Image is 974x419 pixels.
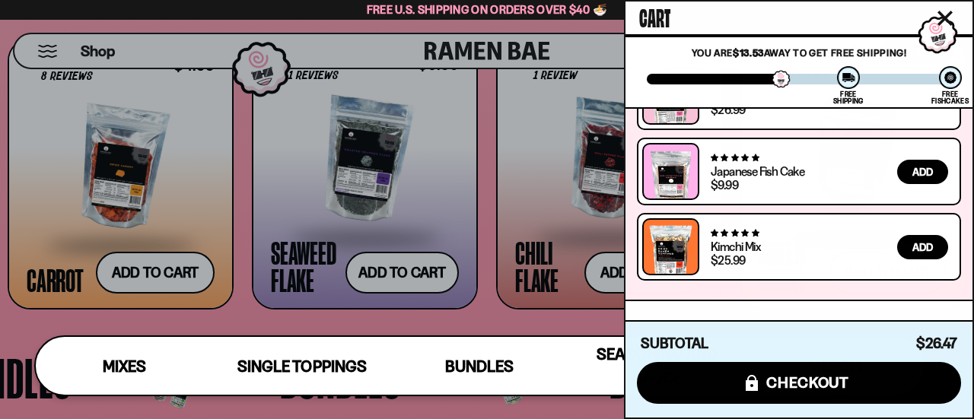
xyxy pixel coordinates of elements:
div: $25.99 [711,254,745,266]
span: Mixes [103,357,146,376]
span: Single Toppings [237,357,366,376]
strong: $13.53 [733,46,764,59]
div: $9.99 [711,179,738,191]
button: Add [897,160,948,184]
button: Add [897,235,948,259]
span: Add [912,167,933,177]
a: Kimchi Mix [711,239,760,254]
span: Bundles [445,357,514,376]
a: Seasoning and Sauce [568,337,746,395]
span: Free U.S. Shipping on Orders over $40 🍜 [367,2,608,17]
a: Mixes [36,337,213,395]
a: Japanese Fish Cake [711,163,804,179]
span: 4.76 stars [711,228,759,238]
div: Free Fishcakes [931,90,969,104]
a: Bundles [391,337,568,395]
span: Seasoning and Sauce [597,344,718,387]
button: checkout [637,362,961,404]
span: Cart [639,1,670,31]
button: Close cart [934,7,956,30]
a: Single Toppings [213,337,390,395]
h4: Subtotal [641,336,708,351]
div: Free Shipping [833,90,863,104]
p: You are away to get Free Shipping! [647,46,951,59]
span: Add [912,242,933,252]
span: $26.47 [916,335,957,352]
span: 4.76 stars [711,153,759,163]
div: $26.99 [711,103,745,116]
span: checkout [766,374,849,391]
